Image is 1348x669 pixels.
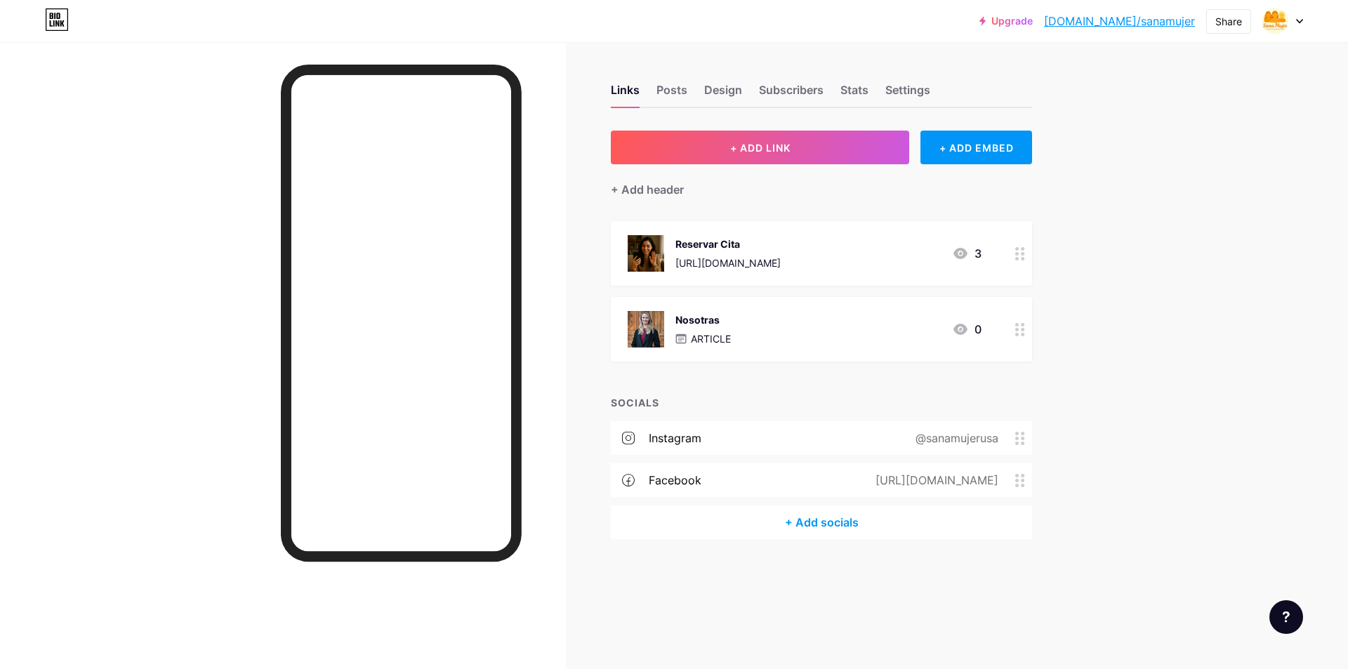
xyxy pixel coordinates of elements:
[920,131,1032,164] div: + ADD EMBED
[611,505,1032,539] div: + Add socials
[691,331,731,346] p: ARTICLE
[675,237,781,251] div: Reservar Cita
[853,472,1015,489] div: [URL][DOMAIN_NAME]
[704,81,742,107] div: Design
[952,321,982,338] div: 0
[730,142,791,154] span: + ADD LINK
[1262,8,1288,34] img: sanamujer
[1044,13,1195,29] a: [DOMAIN_NAME]/sanamujer
[675,312,731,327] div: Nosotras
[656,81,687,107] div: Posts
[628,311,664,347] img: Nosotras
[611,395,1032,410] div: SOCIALS
[759,81,824,107] div: Subscribers
[1215,14,1242,29] div: Share
[840,81,868,107] div: Stats
[611,131,909,164] button: + ADD LINK
[628,235,664,272] img: Reservar Cita
[649,430,701,446] div: instagram
[952,245,982,262] div: 3
[675,256,781,270] div: [URL][DOMAIN_NAME]
[979,15,1033,27] a: Upgrade
[611,181,684,198] div: + Add header
[649,472,701,489] div: facebook
[893,430,1015,446] div: @sanamujerusa
[611,81,640,107] div: Links
[885,81,930,107] div: Settings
